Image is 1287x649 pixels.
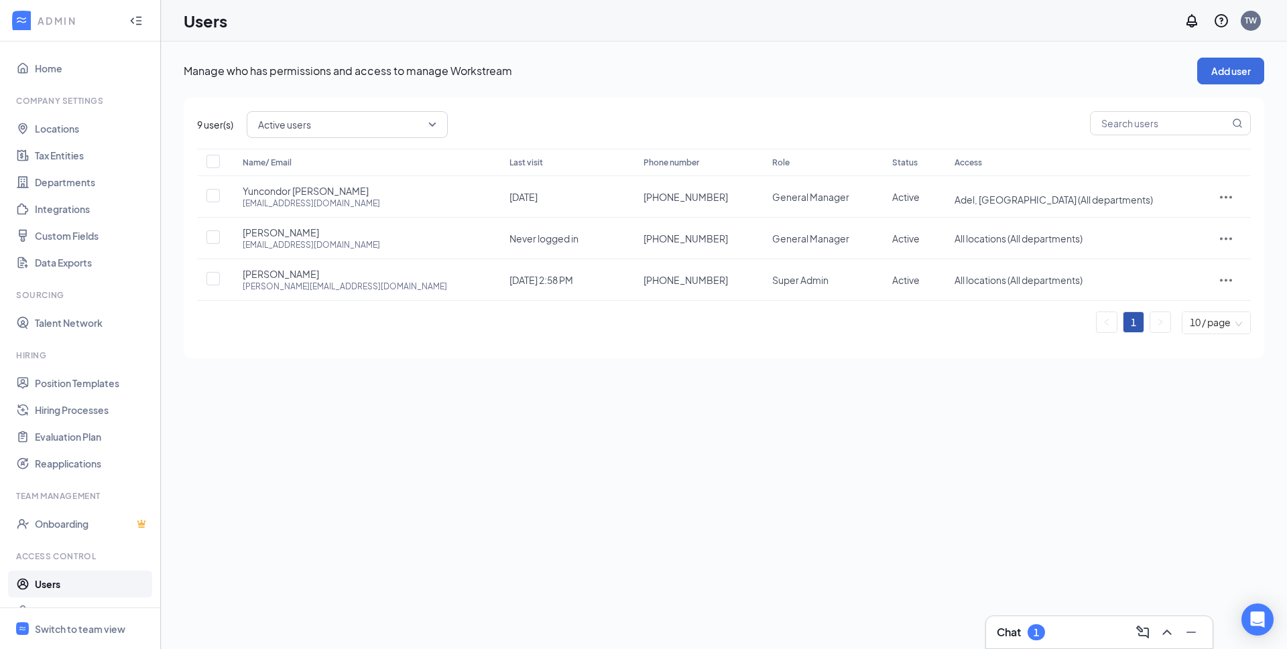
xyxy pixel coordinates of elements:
[1156,318,1164,326] span: right
[1232,118,1243,129] svg: MagnifyingGlass
[879,149,941,176] th: Status
[643,273,728,287] span: [PHONE_NUMBER]
[643,232,728,245] span: [PHONE_NUMBER]
[1135,624,1151,640] svg: ComposeMessage
[955,194,1153,206] span: Adel, [GEOGRAPHIC_DATA] (All departments)
[35,423,149,450] a: Evaluation Plan
[15,13,28,27] svg: WorkstreamLogo
[772,191,849,203] span: General Manager
[955,232,1083,244] span: All locations (All departments)
[35,396,149,423] a: Hiring Processes
[35,571,149,597] a: Users
[243,184,369,198] span: Yuncondor [PERSON_NAME]
[643,190,728,204] span: [PHONE_NUMBER]
[1245,15,1257,26] div: TW
[1183,624,1199,640] svg: Minimize
[509,155,617,171] div: Last visit
[1123,312,1144,332] a: 1
[35,222,149,249] a: Custom Fields
[243,198,380,209] div: [EMAIL_ADDRESS][DOMAIN_NAME]
[243,226,319,239] span: [PERSON_NAME]
[509,232,578,244] span: Never logged in
[243,239,380,250] div: [EMAIL_ADDRESS][DOMAIN_NAME]
[892,274,920,286] span: Active
[38,14,117,27] div: ADMIN
[630,149,759,176] th: Phone number
[16,490,147,502] div: Team Management
[35,142,149,169] a: Tax Entities
[35,55,149,82] a: Home
[1180,622,1202,643] button: Minimize
[129,14,143,27] svg: Collapse
[35,597,149,624] a: Roles and Permissions
[1159,624,1175,640] svg: ChevronUp
[1103,318,1111,326] span: left
[892,232,920,244] span: Active
[509,191,538,203] span: [DATE]
[35,450,149,477] a: Reapplications
[509,274,573,286] span: [DATE] 2:58 PM
[997,625,1021,640] h3: Chat
[772,232,849,244] span: General Manager
[941,149,1201,176] th: Access
[16,551,147,562] div: Access control
[243,281,447,292] div: [PERSON_NAME][EMAIL_ADDRESS][DOMAIN_NAME]
[1241,603,1274,636] div: Open Intercom Messenger
[16,289,147,301] div: Sourcing
[1123,311,1144,333] li: 1
[184,64,1197,78] p: Manage who has permissions and access to manage Workstream
[892,191,920,203] span: Active
[1197,58,1264,84] button: Add user
[1190,312,1243,334] span: 10 / page
[35,510,149,537] a: OnboardingCrown
[1150,311,1171,333] li: Next Page
[35,622,125,636] div: Switch to team view
[16,350,147,361] div: Hiring
[1218,189,1234,205] svg: ActionsIcon
[18,624,27,633] svg: WorkstreamLogo
[16,95,147,106] div: Company Settings
[1213,13,1229,29] svg: QuestionInfo
[1034,627,1039,638] div: 1
[184,9,227,32] h1: Users
[35,309,149,336] a: Talent Network
[955,274,1083,286] span: All locations (All departments)
[35,249,149,276] a: Data Exports
[1096,311,1117,333] li: Previous Page
[772,274,829,286] span: Super Admin
[1156,622,1178,643] button: ChevronUp
[243,267,319,281] span: [PERSON_NAME]
[1150,312,1170,332] button: right
[197,117,233,132] span: 9 user(s)
[1182,312,1250,334] div: Page Size
[35,169,149,196] a: Departments
[1097,312,1117,332] button: left
[1218,230,1234,246] svg: ActionsIcon
[772,155,865,171] div: Role
[35,115,149,142] a: Locations
[35,370,149,396] a: Position Templates
[1218,272,1234,288] svg: ActionsIcon
[1132,622,1154,643] button: ComposeMessage
[258,115,311,135] span: Active users
[1184,13,1200,29] svg: Notifications
[35,196,149,222] a: Integrations
[1091,112,1229,135] input: Search users
[243,155,483,171] div: Name/ Email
